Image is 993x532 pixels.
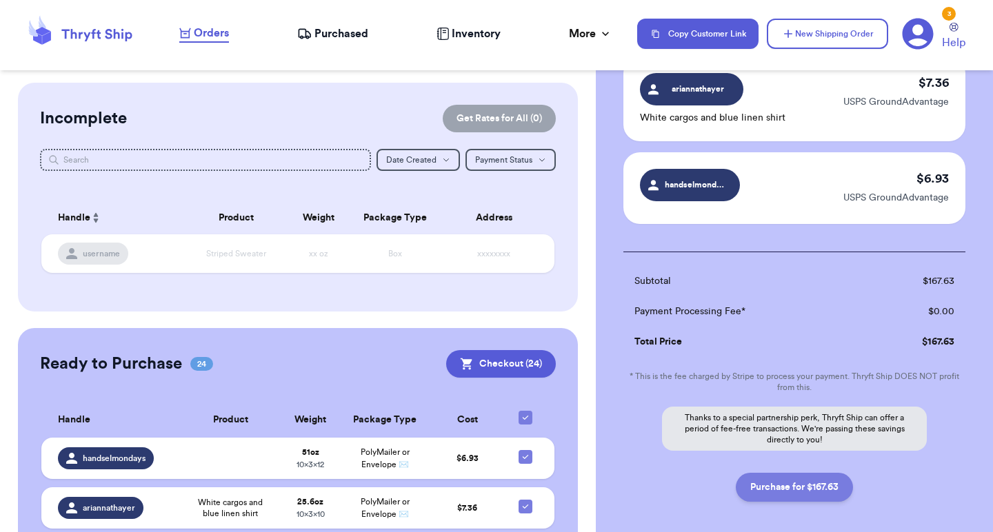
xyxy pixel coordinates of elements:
th: Package Type [349,201,441,234]
strong: 25.6 oz [297,498,323,506]
span: $ 7.36 [457,504,477,512]
input: Search [40,149,371,171]
span: 10 x 3 x 12 [297,460,324,469]
p: $ 6.93 [916,169,949,188]
strong: 51 oz [302,448,319,456]
span: Striped Sweater [206,249,266,258]
p: USPS GroundAdvantage [843,191,949,205]
a: Purchased [297,25,368,42]
th: Address [441,201,554,234]
span: 10 x 3 x 10 [297,510,325,518]
button: Copy Customer Link [637,19,759,49]
a: Help [942,23,965,51]
span: Box [388,249,402,258]
th: Cost [430,402,504,438]
span: Inventory [452,25,501,42]
span: Payment Status [475,156,532,164]
p: * This is the fee charged by Stripe to process your payment. Thryft Ship DOES NOT profit from this. [623,371,965,393]
p: $ 7.36 [919,73,949,92]
span: handselmondays [665,178,728,191]
div: More [569,25,612,42]
span: xxxxxxxx [477,249,510,258]
span: White cargos and blue linen shirt [189,497,272,519]
span: Purchased [314,25,368,42]
button: Sort ascending [90,209,101,226]
td: Total Price [623,327,866,357]
span: PolyMailer or Envelope ✉️ [361,448,410,469]
a: 3 [902,18,934,50]
span: Handle [58,211,90,225]
span: PolyMailer or Envelope ✉️ [361,498,410,518]
span: 24 [190,357,213,371]
h2: Incomplete [40,108,127,130]
button: Purchase for $167.63 [736,473,853,502]
span: ariannathayer [83,502,135,513]
h2: Ready to Purchase [40,353,182,375]
span: username [83,248,120,259]
button: Date Created [377,149,460,171]
span: $ 6.93 [457,454,479,462]
a: Orders [179,25,229,43]
p: Thanks to a special partnership perk, Thryft Ship can offer a period of fee-free transactions. We... [662,407,927,451]
th: Weight [288,201,349,234]
button: Checkout (24) [446,350,556,378]
th: Product [181,402,281,438]
td: $ 167.63 [866,327,965,357]
th: Product [185,201,288,234]
a: Inventory [437,25,501,42]
div: 3 [942,7,956,21]
span: handselmondays [83,453,146,464]
span: ariannathayer [665,83,731,95]
td: Subtotal [623,266,866,296]
button: Get Rates for All (0) [443,105,556,132]
button: New Shipping Order [767,19,888,49]
td: $ 0.00 [866,296,965,327]
span: xx oz [309,249,328,258]
span: Handle [58,413,90,427]
p: White cargos and blue linen shirt [640,111,785,125]
span: Orders [194,25,229,41]
span: Date Created [386,156,437,164]
th: Weight [281,402,341,438]
td: Payment Processing Fee* [623,296,866,327]
p: USPS GroundAdvantage [843,95,949,109]
th: Package Type [340,402,430,438]
button: Payment Status [465,149,556,171]
span: Help [942,34,965,51]
td: $ 167.63 [866,266,965,296]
